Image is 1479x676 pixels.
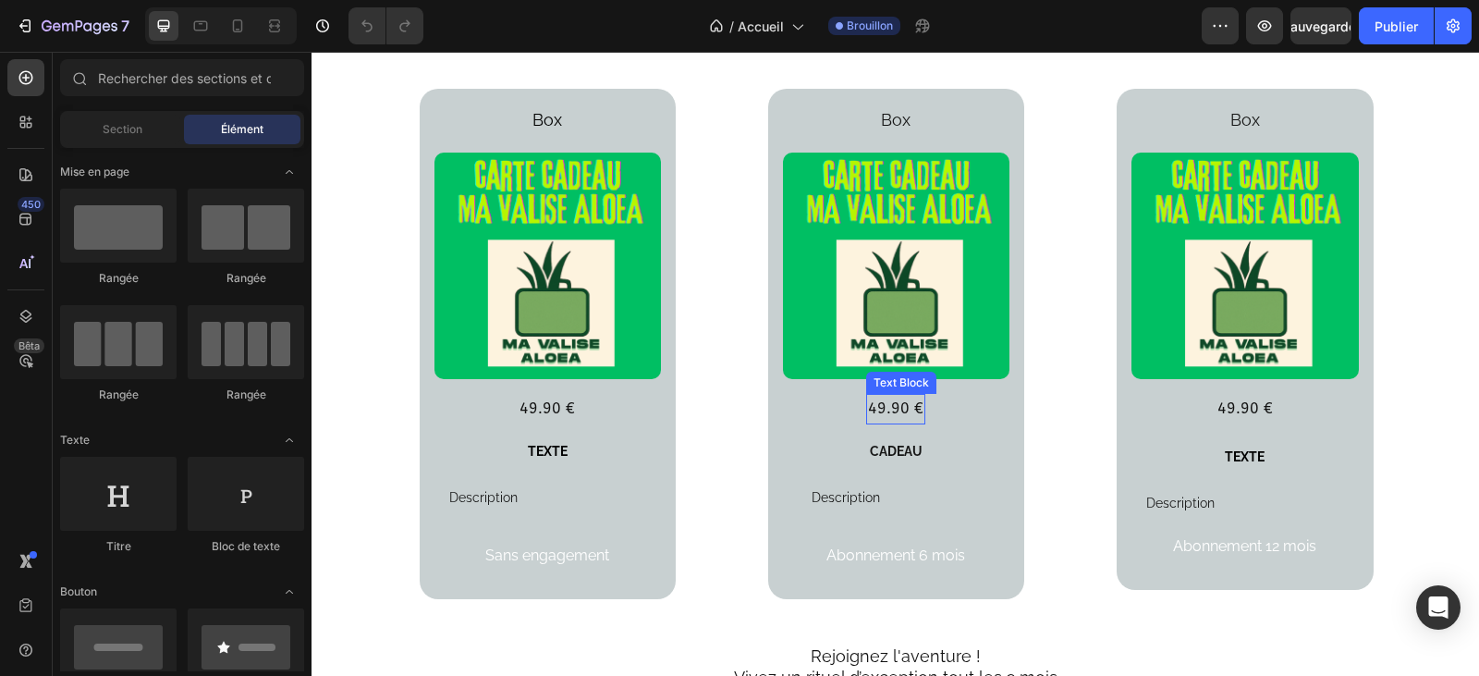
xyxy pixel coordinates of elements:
p: CADEAU [500,391,668,408]
div: Text Block [558,323,621,339]
font: Rangée [226,387,266,401]
input: Rechercher des sections et des éléments [60,59,304,96]
font: Accueil [738,18,784,34]
font: Publier [1375,18,1418,34]
strong: TEXTE [913,398,953,412]
font: Brouillon [847,18,893,32]
font: Bêta [18,339,40,352]
button: Sauvegarder [1290,7,1351,44]
div: Annuler/Rétablir [348,7,423,44]
font: Bloc de texte [212,539,280,553]
a: Carte cadeau Box [820,101,1046,327]
font: 450 [21,198,41,211]
font: / [729,18,734,34]
p: Box [822,54,1045,83]
p: 49.90 € [906,344,961,371]
div: Ouvrir Intercom Messenger [1416,585,1461,630]
button: <p>Abonnement 6 mois</p> [485,484,683,525]
p: Abonnement 6 mois [515,491,654,518]
p: Description [500,437,668,454]
font: Mise en page [60,165,129,178]
font: 7 [121,17,129,35]
button: 7 [7,7,138,44]
button: <p>Abonnement 12 mois</p> [832,474,1034,516]
font: Rangée [99,271,139,285]
span: Basculer pour ouvrir [275,577,304,607]
font: Section [103,122,142,136]
font: Élément [221,122,263,136]
button: Publier [1359,7,1434,44]
font: Rangée [226,271,266,285]
iframe: Zone de conception [312,52,1479,676]
font: Sauvegarder [1282,18,1361,34]
p: Description [835,443,1032,460]
font: Texte [60,433,90,447]
p: 49.90 € [556,344,612,371]
font: Rangée [99,387,139,401]
font: Bouton [60,584,97,598]
font: Titre [106,539,131,553]
p: Abonnement 12 mois [862,482,1005,509]
span: Basculer pour ouvrir [275,425,304,455]
a: Carte cadeau Box [471,101,698,327]
span: Basculer pour ouvrir [275,157,304,187]
p: Box [473,54,696,83]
